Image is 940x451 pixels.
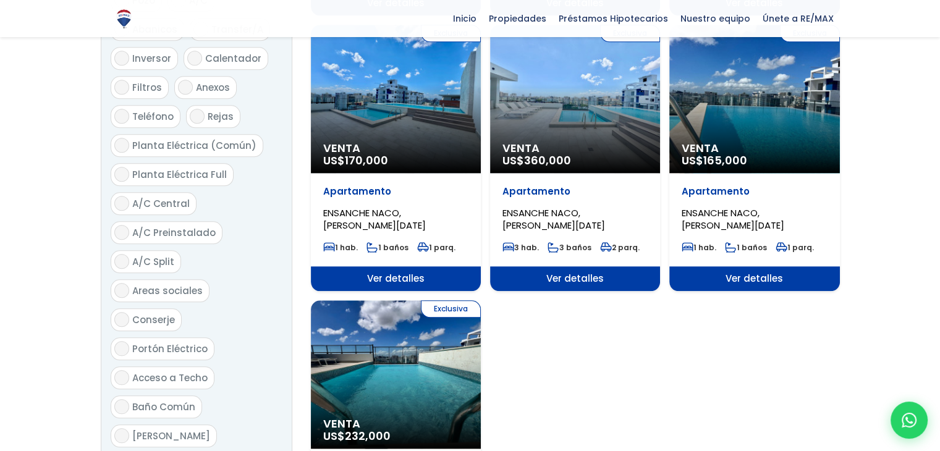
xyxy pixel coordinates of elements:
input: Planta Eléctrica Full [114,167,129,182]
span: 170,000 [345,153,388,168]
p: Apartamento [323,185,468,198]
span: Préstamos Hipotecarios [553,9,674,28]
input: Acceso a Techo [114,370,129,385]
span: Teléfono [132,110,174,123]
p: Apartamento [682,185,827,198]
span: Inicio [447,9,483,28]
span: 3 baños [548,242,591,253]
input: Inversor [114,51,129,65]
span: Portón Eléctrico [132,342,208,355]
span: US$ [323,153,388,168]
span: Ver detalles [669,266,839,291]
span: Anexos [196,81,230,94]
span: A/C Split [132,255,174,268]
span: ENSANCHE NACO, [PERSON_NAME][DATE] [682,206,784,232]
span: ENSANCHE NACO, [PERSON_NAME][DATE] [502,206,605,232]
input: Teléfono [114,109,129,124]
span: Acceso a Techo [132,371,208,384]
span: Planta Eléctrica Full [132,168,227,181]
span: Propiedades [483,9,553,28]
span: US$ [323,428,391,444]
input: A/C Central [114,196,129,211]
span: A/C Preinstalado [132,226,216,239]
span: A/C Central [132,197,190,210]
span: 1 baños [725,242,767,253]
span: Planta Eléctrica (Común) [132,139,256,152]
span: Conserje [132,313,175,326]
span: Nuestro equipo [674,9,756,28]
span: Ver detalles [490,266,660,291]
input: Anexos [178,80,193,95]
span: 165,000 [703,153,747,168]
span: [PERSON_NAME] [132,429,210,442]
span: Baño Común [132,400,195,413]
input: Filtros [114,80,129,95]
input: Calentador [187,51,202,65]
span: 1 parq. [417,242,455,253]
span: US$ [502,153,571,168]
input: Portón Eléctrico [114,341,129,356]
span: Areas sociales [132,284,203,297]
span: Venta [323,418,468,430]
span: 360,000 [524,153,571,168]
span: Venta [502,142,648,154]
span: Filtros [132,81,162,94]
span: Venta [323,142,468,154]
input: Rejas [190,109,205,124]
span: Ver detalles [311,266,481,291]
span: 1 hab. [323,242,358,253]
span: Calentador [205,52,261,65]
input: Baño Común [114,399,129,414]
span: 232,000 [345,428,391,444]
input: A/C Split [114,254,129,269]
span: Únete a RE/MAX [756,9,840,28]
input: Planta Eléctrica (Común) [114,138,129,153]
a: Exclusiva Venta US$360,000 Apartamento ENSANCHE NACO, [PERSON_NAME][DATE] 3 hab. 3 baños 2 parq. ... [490,25,660,291]
input: Conserje [114,312,129,327]
a: Exclusiva Venta US$165,000 Apartamento ENSANCHE NACO, [PERSON_NAME][DATE] 1 hab. 1 baños 1 parq. ... [669,25,839,291]
span: Inversor [132,52,171,65]
img: Logo de REMAX [113,8,135,30]
span: Exclusiva [421,300,481,318]
span: 1 parq. [776,242,814,253]
input: A/C Preinstalado [114,225,129,240]
input: Areas sociales [114,283,129,298]
span: 3 hab. [502,242,539,253]
span: 2 parq. [600,242,640,253]
span: Venta [682,142,827,154]
span: ENSANCHE NACO, [PERSON_NAME][DATE] [323,206,426,232]
a: Exclusiva Venta US$170,000 Apartamento ENSANCHE NACO, [PERSON_NAME][DATE] 1 hab. 1 baños 1 parq. ... [311,25,481,291]
input: [PERSON_NAME] [114,428,129,443]
span: 1 baños [366,242,409,253]
span: 1 hab. [682,242,716,253]
span: Rejas [208,110,234,123]
span: US$ [682,153,747,168]
p: Apartamento [502,185,648,198]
